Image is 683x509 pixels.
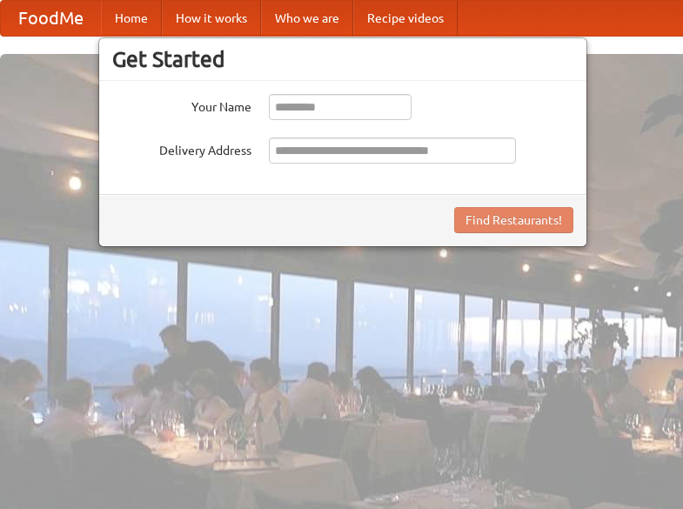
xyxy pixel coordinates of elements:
[454,207,573,233] button: Find Restaurants!
[162,1,261,36] a: How it works
[112,94,251,116] label: Your Name
[112,46,573,72] h3: Get Started
[112,137,251,159] label: Delivery Address
[101,1,162,36] a: Home
[261,1,353,36] a: Who we are
[353,1,458,36] a: Recipe videos
[1,1,101,36] a: FoodMe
